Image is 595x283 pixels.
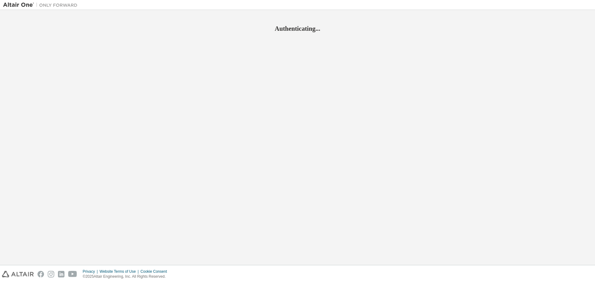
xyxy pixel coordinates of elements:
div: Cookie Consent [140,269,170,274]
div: Website Terms of Use [99,269,140,274]
div: Privacy [83,269,99,274]
p: © 2025 Altair Engineering, Inc. All Rights Reserved. [83,274,171,279]
img: linkedin.svg [58,271,64,277]
h2: Authenticating... [3,25,592,33]
img: instagram.svg [48,271,54,277]
img: altair_logo.svg [2,271,34,277]
img: youtube.svg [68,271,77,277]
img: facebook.svg [37,271,44,277]
img: Altair One [3,2,81,8]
